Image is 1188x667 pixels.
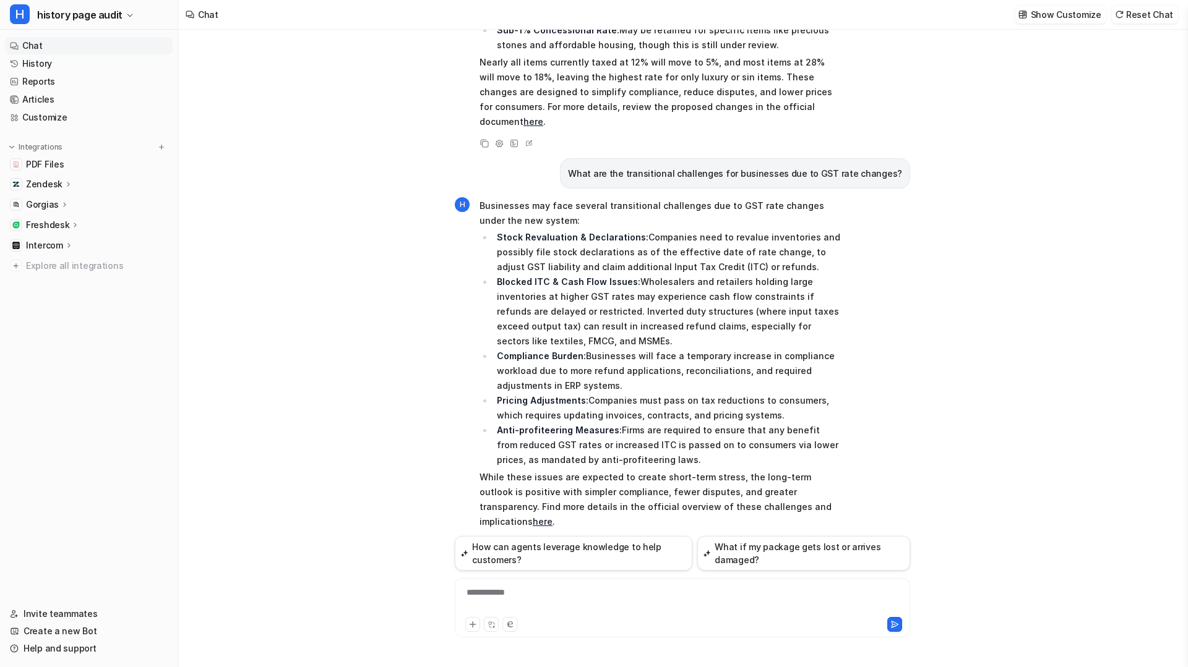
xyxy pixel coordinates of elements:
[19,142,62,152] p: Integrations
[12,201,20,208] img: Gorgias
[12,161,20,168] img: PDF Files
[5,156,173,173] a: PDF FilesPDF Files
[480,198,841,228] p: Businesses may face several transitional challenges due to GST rate changes under the new system:
[1111,6,1178,23] button: Reset Chat
[493,230,841,274] li: Companies need to revalue inventories and possibly file stock declarations as of the effective da...
[497,425,622,435] strong: Anti-profiteering Measures:
[1115,10,1124,19] img: reset
[523,116,543,127] a: here
[26,198,59,211] p: Gorgias
[493,274,841,349] li: Wholesalers and retailers holding large inventories at higher GST rates may experience cash flow ...
[1015,6,1106,23] button: Show Customize
[493,23,841,53] li: May be retained for specific items like precious stones and affordable housing, though this is st...
[568,166,902,181] p: What are the transitional challenges for businesses due to GST rate changes?
[10,4,30,24] span: H
[5,91,173,108] a: Articles
[157,143,166,151] img: menu_add.svg
[10,260,22,272] img: explore all integrations
[497,350,586,361] strong: Compliance Burden:
[26,158,64,171] span: PDF Files
[7,143,16,151] img: expand menu
[493,423,841,467] li: Firms are required to ensure that any benefit from reduced GST rates or increased ITC is passed o...
[26,178,62,190] p: Zendesk
[480,470,841,529] p: While these issues are expected to create short-term stress, the long-term outlook is positive wi...
[455,197,470,212] span: H
[26,219,69,231] p: Freshdesk
[455,536,692,571] button: How can agents leverage knowledge to help customers?
[12,221,20,229] img: Freshdesk
[493,349,841,393] li: Businesses will face a temporary increase in compliance workload due to more refund applications,...
[12,242,20,249] img: Intercom
[1031,8,1101,21] p: Show Customize
[497,232,648,242] strong: Stock Revaluation & Declarations:
[533,516,553,527] a: here
[37,6,123,23] span: history page audit
[26,256,168,276] span: Explore all integrations
[480,55,841,129] p: Nearly all items currently taxed at 12% will move to 5%, and most items at 28% will move to 18%, ...
[12,181,20,188] img: Zendesk
[1018,10,1027,19] img: customize
[26,239,63,252] p: Intercom
[497,395,588,406] strong: Pricing Adjustments:
[697,536,910,571] button: What if my package gets lost or arrives damaged?
[5,109,173,126] a: Customize
[198,8,218,21] div: Chat
[5,622,173,640] a: Create a new Bot
[493,393,841,423] li: Companies must pass on tax reductions to consumers, which requires updating invoices, contracts, ...
[497,276,640,287] strong: Blocked ITC & Cash Flow Issues:
[5,640,173,657] a: Help and support
[5,37,173,54] a: Chat
[5,73,173,90] a: Reports
[497,25,619,35] strong: Sub-1% Concessional Rate:
[5,55,173,72] a: History
[5,605,173,622] a: Invite teammates
[5,141,66,153] button: Integrations
[5,257,173,274] a: Explore all integrations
